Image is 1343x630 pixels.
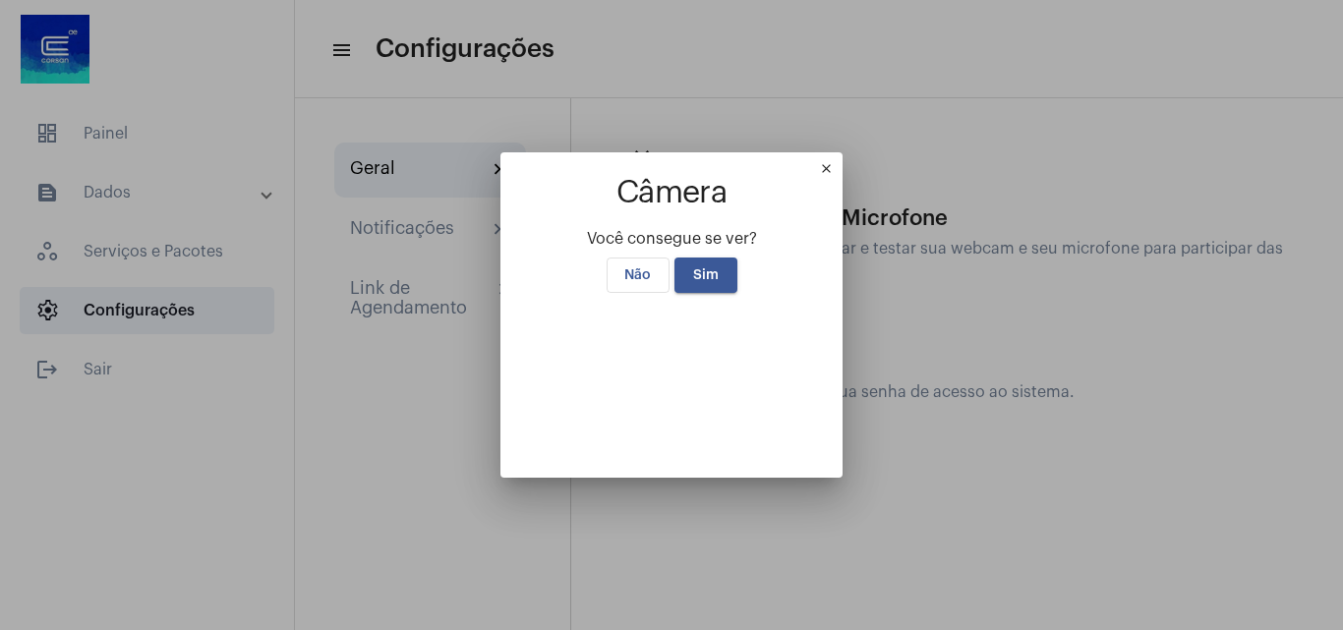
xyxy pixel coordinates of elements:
[524,176,819,210] h1: Câmera
[624,268,651,282] span: Não
[693,268,719,282] span: Sim
[607,258,670,293] button: Não
[587,231,757,247] span: Você consegue se ver?
[674,258,737,293] button: Sim
[819,161,843,185] mat-icon: close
